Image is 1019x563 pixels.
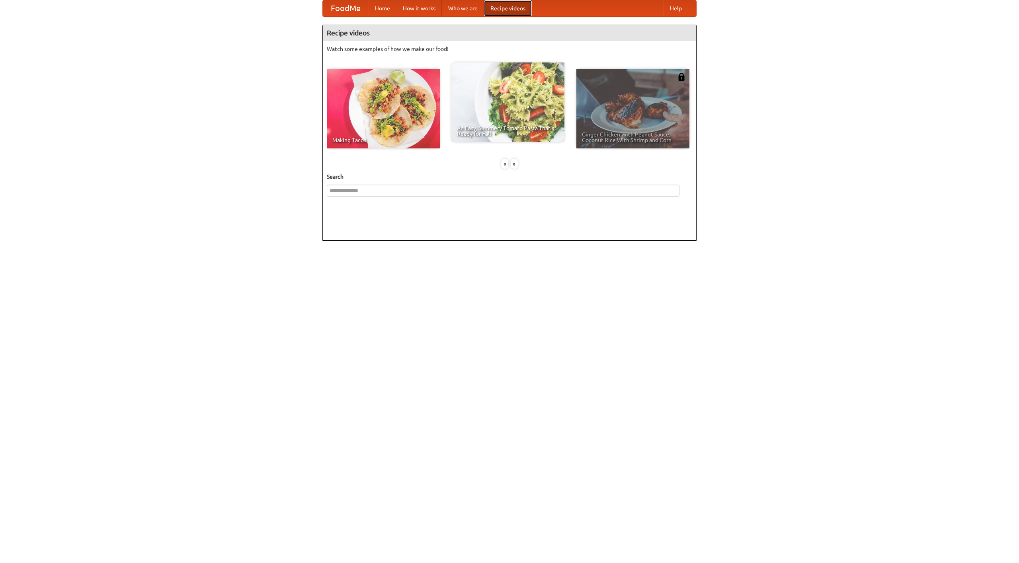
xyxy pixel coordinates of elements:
h5: Search [327,173,692,181]
p: Watch some examples of how we make our food! [327,45,692,53]
a: FoodMe [323,0,369,16]
div: » [511,159,518,169]
a: Help [664,0,688,16]
a: Making Tacos [327,69,440,148]
span: Making Tacos [332,137,434,143]
img: 483408.png [677,73,685,81]
span: An Easy, Summery Tomato Pasta That's Ready for Fall [457,125,559,136]
a: An Easy, Summery Tomato Pasta That's Ready for Fall [451,62,564,142]
a: How it works [396,0,442,16]
div: « [501,159,508,169]
a: Home [369,0,396,16]
h4: Recipe videos [323,25,696,41]
a: Recipe videos [484,0,532,16]
a: Who we are [442,0,484,16]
